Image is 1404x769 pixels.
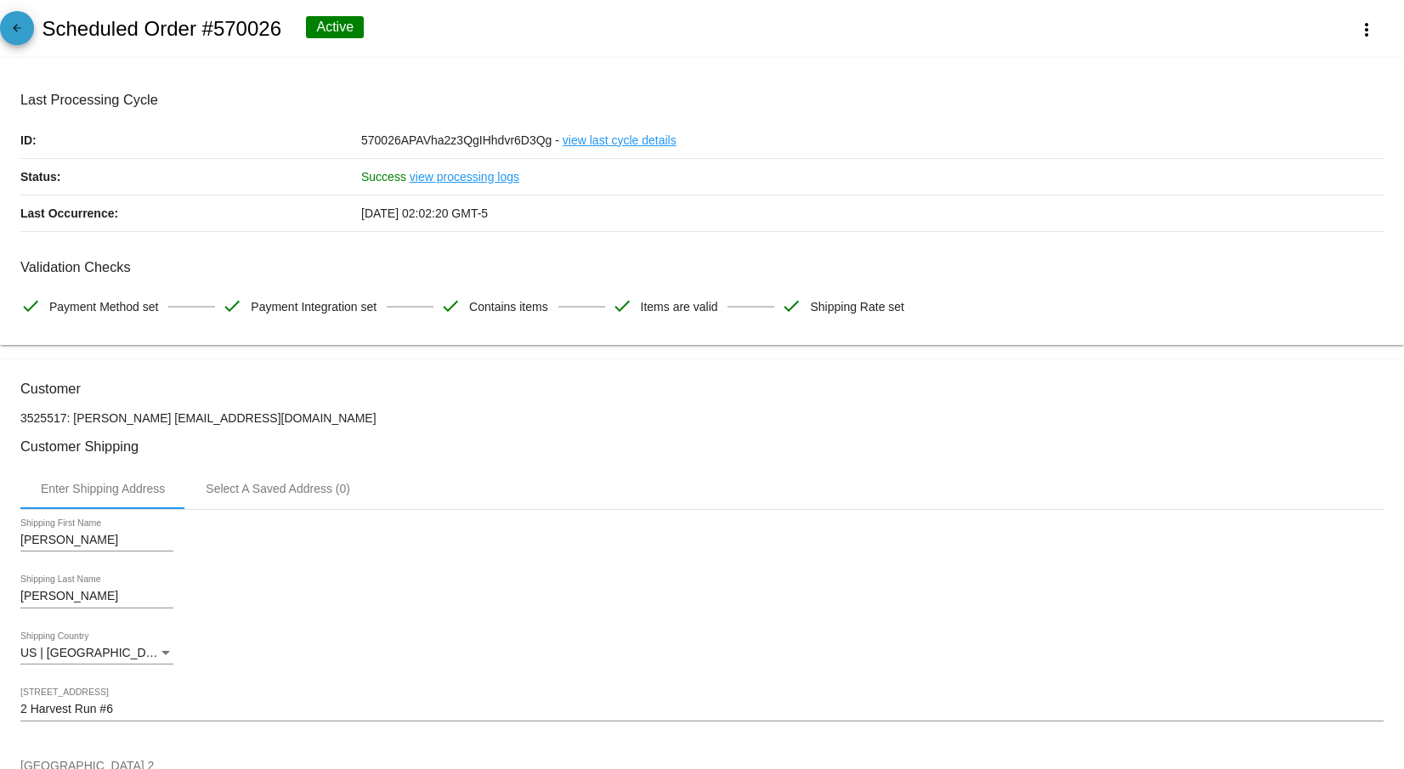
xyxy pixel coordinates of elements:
p: ID: [20,122,361,158]
span: [DATE] 02:02:20 GMT-5 [361,206,488,220]
mat-icon: check [781,296,801,316]
mat-icon: check [20,296,41,316]
span: US | [GEOGRAPHIC_DATA] [20,646,171,659]
input: Shipping Street 1 [20,703,1384,716]
div: Active [306,16,364,38]
p: Status: [20,159,361,195]
span: Items are valid [641,289,718,325]
h3: Customer Shipping [20,438,1384,455]
span: Contains items [469,289,548,325]
span: 570026APAVha2z3QgIHhdvr6D3Qg - [361,133,559,147]
p: Last Occurrence: [20,195,361,231]
mat-select: Shipping Country [20,647,173,660]
span: Shipping Rate set [810,289,904,325]
span: Success [361,170,406,184]
mat-icon: check [612,296,632,316]
span: Payment Method set [49,289,158,325]
span: Payment Integration set [251,289,376,325]
h2: Scheduled Order #570026 [42,17,281,41]
div: Enter Shipping Address [41,482,165,495]
p: 3525517: [PERSON_NAME] [EMAIL_ADDRESS][DOMAIN_NAME] [20,411,1384,425]
mat-icon: check [222,296,242,316]
h3: Validation Checks [20,259,1384,275]
div: Select A Saved Address (0) [206,482,350,495]
h3: Customer [20,381,1384,397]
a: view last cycle details [563,122,677,158]
input: Shipping Last Name [20,590,173,603]
input: Shipping First Name [20,534,173,547]
mat-icon: more_vert [1356,20,1377,40]
mat-icon: check [440,296,461,316]
a: view processing logs [410,159,519,195]
h3: Last Processing Cycle [20,92,1384,108]
mat-icon: arrow_back [7,22,27,42]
